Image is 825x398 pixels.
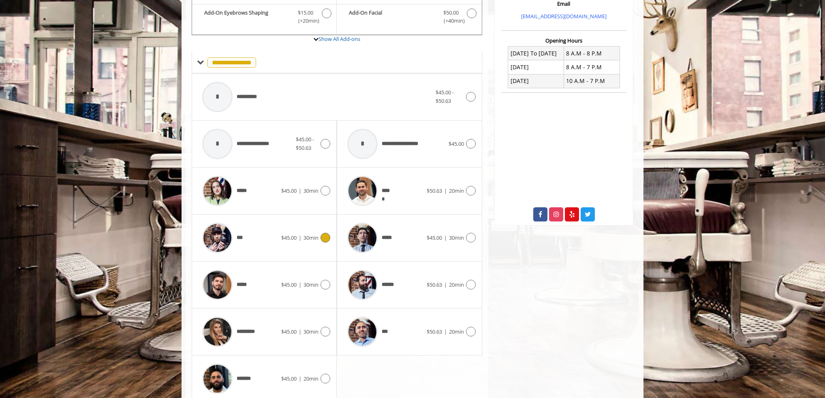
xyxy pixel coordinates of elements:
b: Add-On Facial [349,9,435,26]
span: 30min [303,328,318,335]
b: Add-On Eyebrows Shaping [204,9,290,26]
span: $45.00 - $50.63 [436,89,454,104]
span: 30min [449,234,464,241]
span: $45.00 [281,234,297,241]
span: | [299,187,301,194]
span: | [444,187,447,194]
span: $45.00 [281,281,297,288]
span: $45.00 - $50.63 [296,136,314,151]
label: Add-On Eyebrows Shaping [196,9,332,28]
span: 20min [449,187,464,194]
span: 30min [303,281,318,288]
span: (+40min ) [439,17,463,25]
span: | [299,281,301,288]
td: [DATE] To [DATE] [508,47,564,60]
span: $45.00 [281,375,297,382]
span: | [444,281,447,288]
span: $50.63 [427,187,442,194]
td: [DATE] [508,74,564,88]
span: | [444,234,447,241]
span: | [299,328,301,335]
span: $45.00 [427,234,442,241]
span: 30min [303,234,318,241]
span: | [444,328,447,335]
span: 20min [449,328,464,335]
td: 8 A.M - 7 P.M [564,60,620,74]
h3: Opening Hours [502,38,626,43]
a: Show All Add-ons [318,35,360,43]
span: $50.00 [443,9,459,17]
span: $45.00 [449,140,464,147]
span: $50.63 [427,328,442,335]
a: [EMAIL_ADDRESS][DOMAIN_NAME] [521,13,607,20]
td: 8 A.M - 8 P.M [564,47,620,60]
span: $15.00 [298,9,313,17]
span: $45.00 [281,187,297,194]
span: 20min [449,281,464,288]
h3: Email [504,1,624,6]
span: $50.63 [427,281,442,288]
span: 20min [303,375,318,382]
span: (+20min ) [294,17,318,25]
span: | [299,234,301,241]
span: | [299,375,301,382]
td: 10 A.M - 7 P.M [564,74,620,88]
td: [DATE] [508,60,564,74]
label: Add-On Facial [341,9,477,28]
span: 30min [303,187,318,194]
span: $45.00 [281,328,297,335]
